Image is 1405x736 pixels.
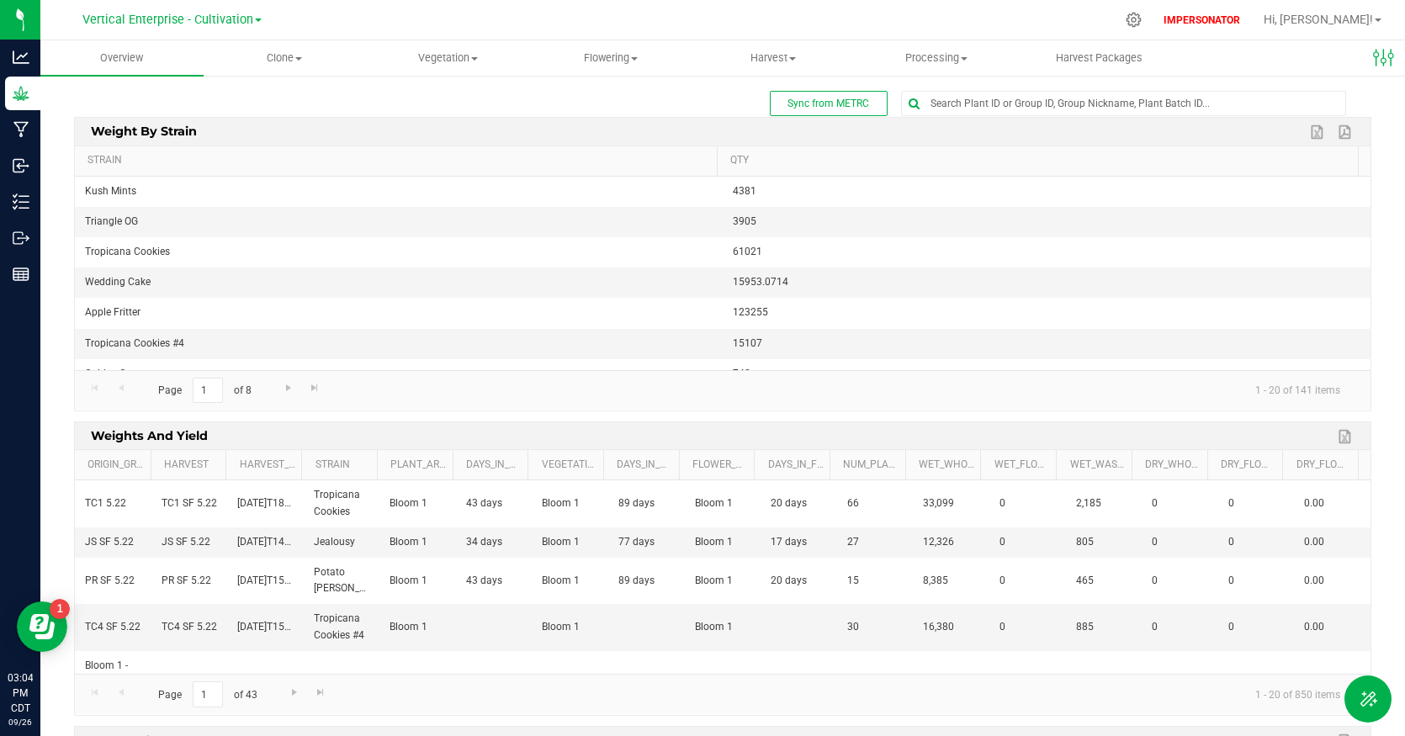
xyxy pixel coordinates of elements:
[1066,604,1143,650] td: 885
[456,527,533,558] td: 34 days
[532,480,608,527] td: Bloom 1
[723,329,1371,359] td: 15107
[227,558,304,604] td: [DATE]T15:20:00.000Z
[770,91,888,116] button: Sync from METRC
[1296,458,1352,472] a: Dry_Flower_by_Plant
[1142,558,1218,604] td: 0
[227,651,304,730] td: [DATE]T15:48:40.000Z
[87,458,144,472] a: Origin_Group
[919,458,974,472] a: Wet_Whole_Weight
[75,207,723,237] td: Triangle OG
[787,98,869,109] span: Sync from METRC
[532,527,608,558] td: Bloom 1
[1333,121,1359,143] a: Export to PDF
[1242,378,1354,403] span: 1 - 20 of 141 items
[989,604,1066,650] td: 0
[8,670,33,716] p: 03:04 PM CDT
[855,40,1018,76] a: Processing
[13,121,29,138] inline-svg: Manufacturing
[204,50,366,66] span: Clone
[8,716,33,728] p: 09/26
[723,207,1371,237] td: 3905
[151,527,228,558] td: JS SF 5.22
[1294,527,1371,558] td: 0.00
[837,527,914,558] td: 27
[151,604,228,650] td: TC4 SF 5.22
[13,157,29,174] inline-svg: Inbound
[151,651,228,730] td: TC4 SF 5.22
[151,558,228,604] td: PR SF 5.22
[1066,480,1143,527] td: 2,185
[1142,651,1218,730] td: 0
[1066,527,1143,558] td: 805
[608,558,685,604] td: 89 days
[913,604,989,650] td: 16,380
[82,13,253,27] span: Vertical Enterprise - Cultivation
[164,458,220,472] a: Harvest
[761,480,837,527] td: 20 days
[303,378,327,400] a: Go to the last page
[1294,604,1371,650] td: 0.00
[723,177,1371,207] td: 4381
[379,480,456,527] td: Bloom 1
[1066,558,1143,604] td: 465
[87,154,710,167] a: strain
[1142,527,1218,558] td: 0
[1070,458,1126,472] a: Wet_Waste_Weight
[692,458,748,472] a: Flower_Area
[837,558,914,604] td: 15
[913,480,989,527] td: 33,099
[1333,426,1359,447] a: Export to Excel
[1344,675,1392,723] button: Toggle Menu
[75,177,723,207] td: Kush Mints
[50,599,70,619] iframe: Resource center unread badge
[913,558,989,604] td: 8,385
[1306,121,1331,143] a: Export to Excel
[75,480,151,527] td: TC1 5.22
[989,651,1066,730] td: 0
[144,378,265,404] span: Page of 8
[837,604,914,650] td: 30
[309,681,333,704] a: Go to the last page
[913,527,989,558] td: 12,326
[13,230,29,246] inline-svg: Outbound
[730,154,1352,167] a: qty
[13,193,29,210] inline-svg: Inventory
[532,651,608,730] td: Bloom 1
[1264,13,1373,26] span: Hi, [PERSON_NAME]!
[685,527,761,558] td: Bloom 1
[1218,604,1295,650] td: 0
[532,604,608,650] td: Bloom 1
[530,50,692,66] span: Flowering
[1218,651,1295,730] td: 0
[617,458,672,472] a: Days_in_Vegetation
[379,604,456,650] td: Bloom 1
[227,480,304,527] td: [DATE]T18:02:28.000Z
[456,480,533,527] td: 43 days
[989,480,1066,527] td: 0
[723,359,1371,389] td: 742
[1142,604,1218,650] td: 0
[1221,458,1276,472] a: Dry_Flower_Weight
[282,681,306,704] a: Go to the next page
[1218,527,1295,558] td: 0
[379,651,456,730] td: Bloom 1
[390,458,446,472] a: Plant_Area
[13,49,29,66] inline-svg: Analytics
[685,604,761,650] td: Bloom 1
[75,604,151,650] td: TC4 SF 5.22
[144,681,271,707] span: Page of 43
[379,527,456,558] td: Bloom 1
[304,480,380,527] td: Tropicana Cookies
[75,651,151,730] td: Bloom 1 - Tropicana Cookies #4 - Flower
[723,237,1371,267] td: 61021
[529,40,692,76] a: Flowering
[366,40,529,76] a: Vegetation
[608,527,685,558] td: 77 days
[837,480,914,527] td: 66
[304,604,380,650] td: Tropicana Cookies #4
[240,458,295,472] a: Harvest_Date
[304,651,380,730] td: Tropicana Cookies #4
[685,558,761,604] td: Bloom 1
